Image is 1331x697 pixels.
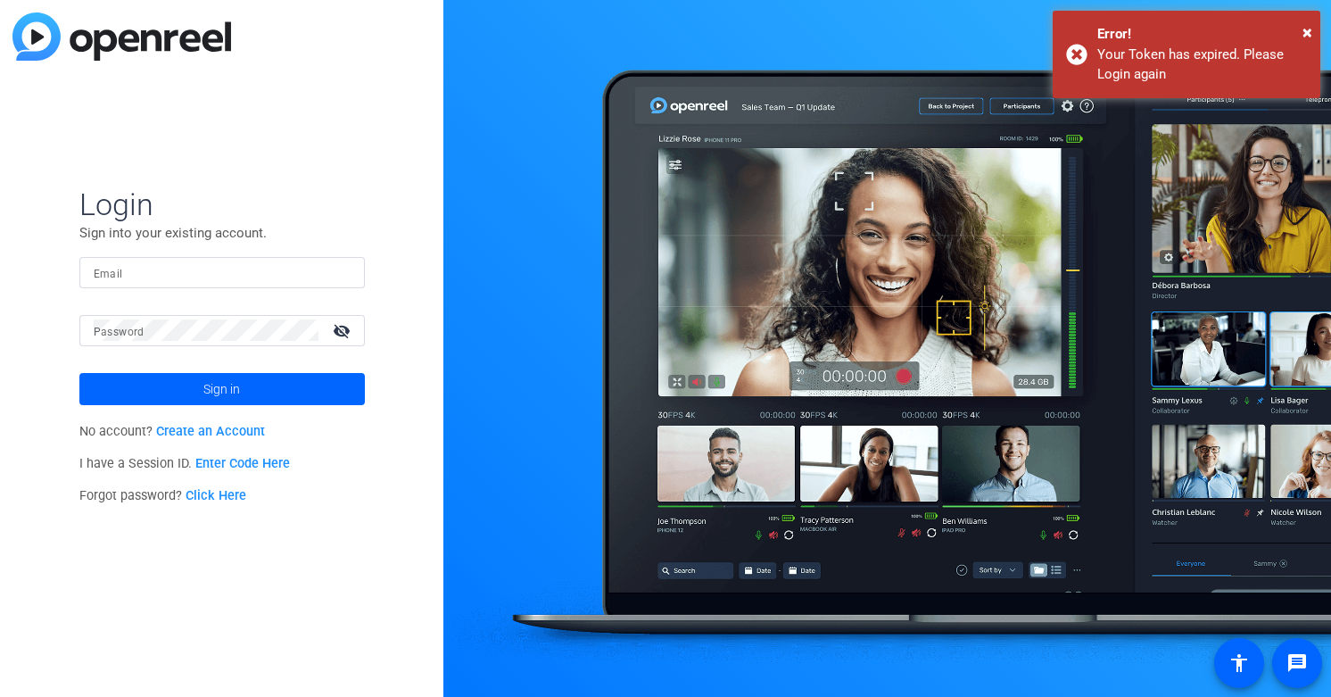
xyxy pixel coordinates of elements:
span: Login [79,186,365,223]
div: Your Token has expired. Please Login again [1097,45,1307,85]
div: Error! [1097,24,1307,45]
mat-label: Password [94,326,145,338]
button: Sign in [79,373,365,405]
mat-icon: visibility_off [322,318,365,344]
p: Sign into your existing account. [79,223,365,243]
button: Close [1302,19,1312,46]
mat-icon: message [1286,652,1308,674]
mat-icon: accessibility [1228,652,1250,674]
span: × [1302,21,1312,43]
a: Click Here [186,488,246,503]
span: I have a Session ID. [79,456,291,471]
input: Enter Email Address [94,261,351,283]
mat-label: Email [94,268,123,280]
span: Forgot password? [79,488,247,503]
a: Create an Account [156,424,265,439]
img: blue-gradient.svg [12,12,231,61]
span: Sign in [203,367,240,411]
a: Enter Code Here [195,456,290,471]
span: No account? [79,424,266,439]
